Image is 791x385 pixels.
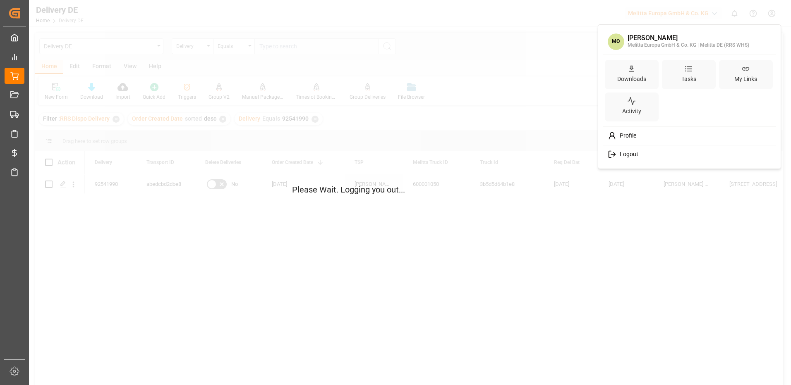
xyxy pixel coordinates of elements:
span: MO [608,33,624,50]
div: My Links [733,73,759,85]
span: Profile [616,132,636,140]
div: Melitta Europa GmbH & Co. KG | Melitta DE (RRS WHS) [628,42,749,49]
span: Logout [616,151,638,158]
div: [PERSON_NAME] [628,34,749,42]
div: Activity [621,105,643,117]
div: Downloads [616,73,648,85]
div: Tasks [680,73,698,85]
p: Please Wait. Logging you out... [292,183,499,196]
